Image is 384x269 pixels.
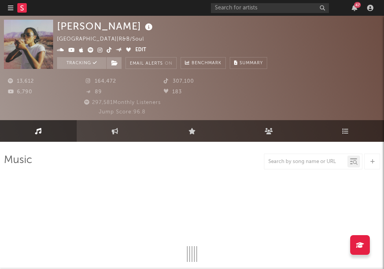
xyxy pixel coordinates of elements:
button: 47 [352,5,357,11]
span: Benchmark [192,59,222,68]
span: Summary [240,61,263,65]
span: 89 [86,89,102,95]
input: Search for artists [211,3,329,13]
div: [GEOGRAPHIC_DATA] | R&B/Soul [57,35,153,44]
span: 164,472 [86,79,116,84]
span: 307,100 [164,79,194,84]
span: 13,612 [8,79,34,84]
em: On [165,61,172,66]
div: [PERSON_NAME] [57,20,155,33]
input: Search by song name or URL [264,159,347,165]
a: Benchmark [181,57,226,69]
div: 47 [354,2,361,8]
button: Email AlertsOn [126,57,177,69]
span: 6,790 [8,89,32,95]
span: 183 [164,89,182,95]
span: Jump Score: 96.8 [99,109,146,115]
button: Edit [135,46,146,55]
button: Summary [230,57,267,69]
button: Tracking [57,57,106,69]
span: 297,581 Monthly Listeners [83,100,161,105]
